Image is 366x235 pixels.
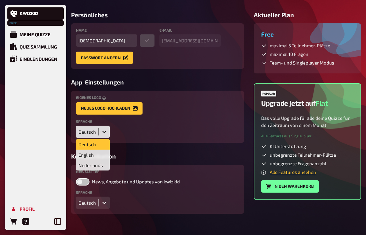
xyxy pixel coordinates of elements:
[261,133,312,139] small: Alle Features aus Single, plus :
[261,99,328,107] h2: Upgrade jetzt auf
[270,152,336,158] span: unbegrenzte Teilnehmer-Plätze
[76,102,143,115] button: Neues Logo hochladen
[76,150,110,160] div: English
[261,115,354,128] p: Das volle Upgrade für alle deine Quizze für den Zeitraum von einem Monat.
[76,28,154,32] label: Name
[7,28,64,41] a: Meine Quizze
[7,215,20,228] a: Bestellungen
[261,91,276,96] div: Popular
[8,21,19,25] span: Free
[159,28,221,32] label: E-Mail
[20,206,35,212] div: Profil
[270,60,334,66] span: Team- und Singleplayer Modus
[270,43,330,49] span: maximal 5 Teilnehmer-Plätze
[7,41,64,53] a: Quiz Sammlung
[315,99,328,107] span: Flat
[7,53,64,65] a: Einblendungen
[76,52,133,64] button: Passwort ändern
[7,203,64,215] a: Profil
[76,190,239,194] label: Sprache
[76,178,239,186] label: News, Angebote und Updates von kwizkid
[270,51,308,57] span: maximal 10 Fragen
[261,31,354,38] h3: Free
[71,11,244,18] h3: Persönliches
[76,96,239,100] label: Eigenes Logo
[270,169,316,175] a: Alle Features ansehen
[270,161,326,167] span: unbegrenzte Fragenanzahl
[270,143,306,150] span: KI Unterstützung
[254,11,361,18] h3: Aktueller Plan
[20,56,57,62] div: Einblendungen
[76,160,110,170] div: Nederlands
[20,32,51,37] div: Meine Quizze
[71,153,244,160] h3: Kommunikation
[76,139,110,150] div: Deutsch
[20,215,32,228] a: Hilfe
[71,79,244,86] h3: App-Einstellungen
[76,119,239,123] label: Sprache
[261,180,319,193] button: In den Warenkorb
[78,129,96,135] div: Deutsch
[76,170,239,173] label: Newsletter
[78,200,96,206] div: Deutsch
[20,44,57,49] div: Quiz Sammlung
